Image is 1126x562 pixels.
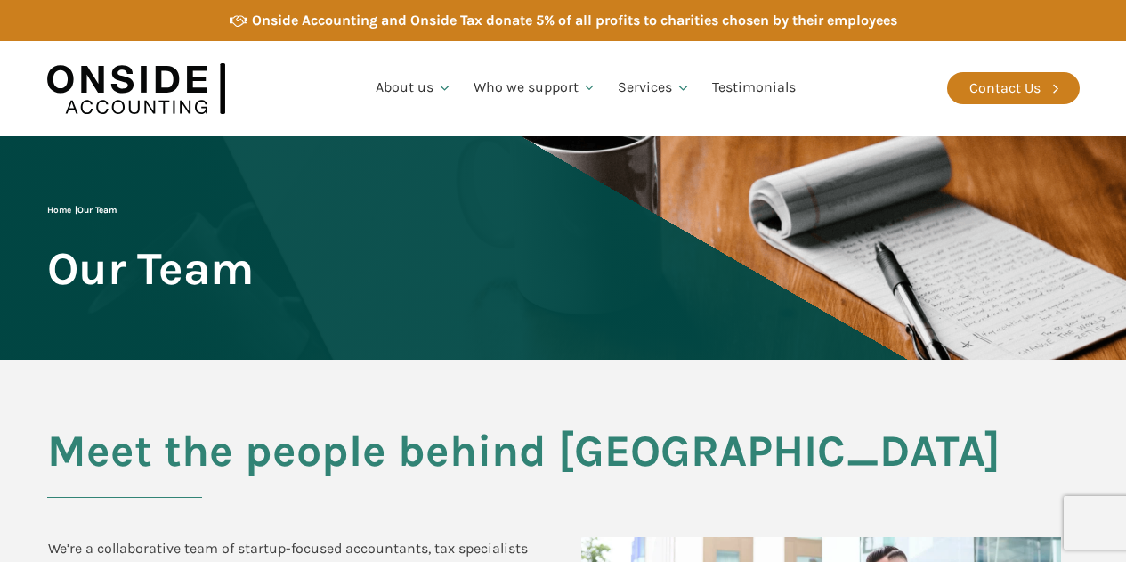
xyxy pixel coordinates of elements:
span: | [47,205,117,216]
h2: Meet the people behind [GEOGRAPHIC_DATA] [47,427,1080,498]
img: Onside Accounting [47,54,225,123]
a: Services [607,58,701,118]
span: Our Team [77,205,117,216]
a: About us [365,58,463,118]
div: Onside Accounting and Onside Tax donate 5% of all profits to charities chosen by their employees [252,9,897,32]
a: Contact Us [947,72,1080,104]
div: Contact Us [969,77,1041,100]
a: Home [47,205,71,216]
a: Testimonials [701,58,806,118]
span: Our Team [47,244,254,293]
a: Who we support [463,58,608,118]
